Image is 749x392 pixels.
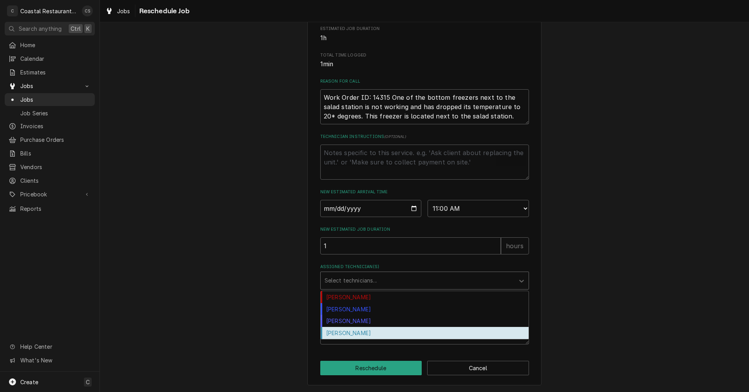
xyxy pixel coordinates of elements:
[320,60,334,68] span: 1min
[137,6,190,16] span: Reschedule Job
[320,89,529,124] textarea: Work Order ID: 14315 One of the bottom freezers next to the salad station is not working and has ...
[5,120,95,132] a: Invoices
[20,68,91,76] span: Estimates
[5,161,95,173] a: Vendors
[5,202,95,215] a: Reports
[320,361,529,375] div: Button Group
[5,174,95,187] a: Clients
[428,200,529,217] select: Time Select
[5,66,95,79] a: Estimates
[320,26,529,32] span: Estimated Job Duration
[20,95,91,104] span: Jobs
[320,78,529,85] label: Reason For Call
[5,52,95,65] a: Calendar
[20,41,91,49] span: Home
[20,356,90,364] span: What's New
[7,5,18,16] div: C
[20,190,79,198] span: Pricebook
[20,55,91,63] span: Calendar
[320,226,529,233] label: New Estimated Job Duration
[20,205,91,213] span: Reports
[20,136,91,144] span: Purchase Orders
[5,93,95,106] a: Jobs
[20,343,90,351] span: Help Center
[20,122,91,130] span: Invoices
[20,7,78,15] div: Coastal Restaurant Repair
[320,52,529,69] div: Total Time Logged
[321,315,529,327] div: [PERSON_NAME]
[71,25,81,33] span: Ctrl
[5,22,95,35] button: Search anythingCtrlK
[320,361,422,375] button: Reschedule
[20,149,91,157] span: Bills
[427,361,529,375] button: Cancel
[320,26,529,42] div: Estimated Job Duration
[320,264,529,289] div: Assigned Technician(s)
[320,34,327,42] span: 1h
[20,109,91,117] span: Job Series
[20,82,79,90] span: Jobs
[5,354,95,367] a: Go to What's New
[320,34,529,43] span: Estimated Job Duration
[86,378,90,386] span: C
[82,5,93,16] div: Chris Sockriter's Avatar
[5,340,95,353] a: Go to Help Center
[321,291,529,303] div: [PERSON_NAME]
[20,177,91,185] span: Clients
[320,134,529,140] label: Technician Instructions
[86,25,90,33] span: K
[321,327,529,339] div: [PERSON_NAME]
[320,361,529,375] div: Button Group Row
[5,79,95,92] a: Go to Jobs
[117,7,130,15] span: Jobs
[5,188,95,201] a: Go to Pricebook
[5,133,95,146] a: Purchase Orders
[501,237,529,254] div: hours
[320,226,529,254] div: New Estimated Job Duration
[384,134,406,139] span: ( optional )
[82,5,93,16] div: CS
[19,25,62,33] span: Search anything
[320,78,529,124] div: Reason For Call
[320,189,529,195] label: New Estimated Arrival Time
[321,303,529,315] div: [PERSON_NAME]
[20,163,91,171] span: Vendors
[320,189,529,217] div: New Estimated Arrival Time
[5,39,95,51] a: Home
[5,107,95,120] a: Job Series
[320,200,422,217] input: Date
[320,60,529,69] span: Total Time Logged
[320,134,529,179] div: Technician Instructions
[102,5,133,18] a: Jobs
[20,379,38,385] span: Create
[5,147,95,160] a: Bills
[320,264,529,270] label: Assigned Technician(s)
[320,52,529,58] span: Total Time Logged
